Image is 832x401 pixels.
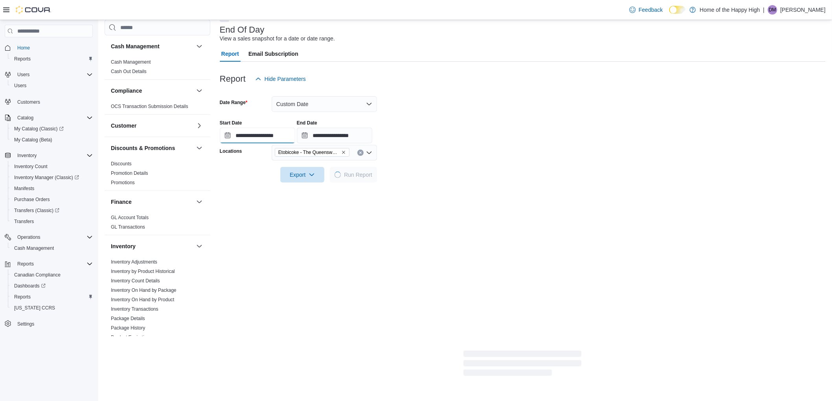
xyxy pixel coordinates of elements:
[111,69,147,74] a: Cash Out Details
[11,206,63,215] a: Transfers (Classic)
[14,43,93,53] span: Home
[344,171,372,179] span: Run Report
[111,306,158,312] span: Inventory Transactions
[11,217,37,226] a: Transfers
[8,183,96,194] button: Manifests
[2,318,96,330] button: Settings
[11,195,53,204] a: Purchase Orders
[220,128,295,143] input: Press the down key to open a popover containing a calendar.
[111,103,188,110] span: OCS Transaction Submission Details
[14,319,93,329] span: Settings
[626,2,666,18] a: Feedback
[14,233,93,242] span: Operations
[14,185,34,192] span: Manifests
[111,170,148,176] a: Promotion Details
[220,35,335,43] div: View a sales snapshot for a date or date range.
[639,6,663,14] span: Feedback
[5,39,93,350] nav: Complex example
[2,69,96,80] button: Users
[14,43,33,53] a: Home
[8,269,96,280] button: Canadian Compliance
[341,150,346,155] button: Remove Etobicoke - The Queensway - Fire & Flower from selection in this group
[280,167,324,183] button: Export
[111,316,145,321] a: Package Details
[105,57,210,79] div: Cash Management
[11,270,93,280] span: Canadian Compliance
[14,97,43,107] a: Customers
[105,102,210,114] div: Compliance
[265,75,306,83] span: Hide Parameters
[14,294,31,300] span: Reports
[14,113,37,123] button: Catalog
[11,303,93,313] span: Washington CCRS
[14,174,79,181] span: Inventory Manager (Classic)
[111,287,177,293] a: Inventory On Hand by Package
[11,195,93,204] span: Purchase Orders
[14,272,61,278] span: Canadian Compliance
[111,198,132,206] h3: Finance
[11,81,93,90] span: Users
[8,280,96,291] a: Dashboards
[111,306,158,312] a: Inventory Transactions
[111,42,193,50] button: Cash Management
[8,216,96,227] button: Transfers
[14,70,33,79] button: Users
[8,161,96,172] button: Inventory Count
[11,281,93,291] span: Dashboards
[780,5,826,15] p: [PERSON_NAME]
[14,113,93,123] span: Catalog
[14,56,31,62] span: Reports
[111,242,136,250] h3: Inventory
[17,152,37,159] span: Inventory
[111,144,175,152] h3: Discounts & Promotions
[14,137,52,143] span: My Catalog (Beta)
[111,269,175,274] a: Inventory by Product Historical
[11,124,93,134] span: My Catalog (Classic)
[111,242,193,250] button: Inventory
[111,224,145,230] span: GL Transactions
[14,163,48,170] span: Inventory Count
[220,148,242,154] label: Locations
[105,213,210,235] div: Finance
[111,59,151,65] span: Cash Management
[2,258,96,269] button: Reports
[8,134,96,145] button: My Catalog (Beta)
[111,325,145,331] span: Package History
[8,53,96,64] button: Reports
[220,99,248,106] label: Date Range
[8,243,96,254] button: Cash Management
[111,214,149,221] span: GL Account Totals
[8,302,96,313] button: [US_STATE] CCRS
[111,334,152,341] span: Product Expirations
[669,6,686,14] input: Dark Mode
[357,150,364,156] button: Clear input
[111,287,177,293] span: Inventory On Hand by Package
[111,87,193,95] button: Compliance
[11,173,93,182] span: Inventory Manager (Classic)
[272,96,377,112] button: Custom Date
[105,257,210,374] div: Inventory
[14,82,26,89] span: Users
[8,291,96,302] button: Reports
[11,206,93,215] span: Transfers (Classic)
[11,81,29,90] a: Users
[17,321,34,327] span: Settings
[111,278,160,284] span: Inventory Count Details
[285,167,320,183] span: Export
[2,150,96,161] button: Inventory
[334,171,342,179] span: Loading
[111,144,193,152] button: Discounts & Promotions
[17,115,33,121] span: Catalog
[111,297,174,302] a: Inventory On Hand by Product
[111,170,148,176] span: Promotion Details
[111,161,132,167] a: Discounts
[14,151,40,160] button: Inventory
[11,270,64,280] a: Canadian Compliance
[111,42,160,50] h3: Cash Management
[14,233,44,242] button: Operations
[11,124,67,134] a: My Catalog (Classic)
